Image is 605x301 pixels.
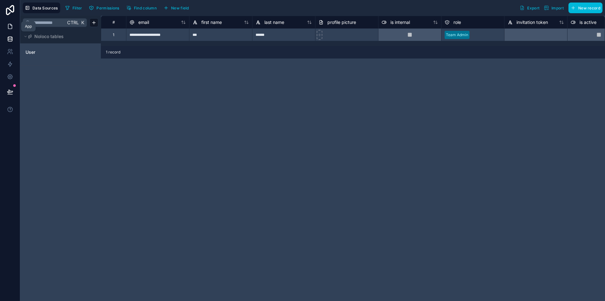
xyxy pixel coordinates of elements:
[201,19,222,25] span: first name
[390,19,410,25] span: is internal
[23,32,95,41] button: Noloco tables
[23,3,60,13] button: Data Sources
[87,3,124,13] a: Permissions
[96,6,119,10] span: Permissions
[579,19,596,25] span: is active
[161,3,191,13] button: New field
[566,3,602,13] a: New record
[453,19,461,25] span: role
[34,33,64,40] span: Noloco tables
[264,19,284,25] span: last name
[527,6,539,10] span: Export
[72,6,82,10] span: Filter
[517,3,542,13] button: Export
[80,20,85,25] span: K
[542,3,566,13] button: Import
[171,6,189,10] span: New field
[124,3,159,13] button: Find column
[23,47,98,57] div: User
[66,19,79,26] span: Ctrl
[578,6,600,10] span: New record
[134,6,157,10] span: Find column
[568,3,602,13] button: New record
[32,6,58,10] span: Data Sources
[551,6,564,10] span: Import
[26,49,35,55] span: User
[106,20,121,25] div: #
[327,19,356,25] span: profile picture
[138,19,149,25] span: email
[516,19,548,25] span: invitation token
[106,50,120,55] span: 1 record
[446,32,468,38] div: Team Admin
[63,3,84,13] button: Filter
[113,32,114,37] div: 1
[87,3,121,13] button: Permissions
[26,49,77,55] a: User
[25,24,32,29] div: App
